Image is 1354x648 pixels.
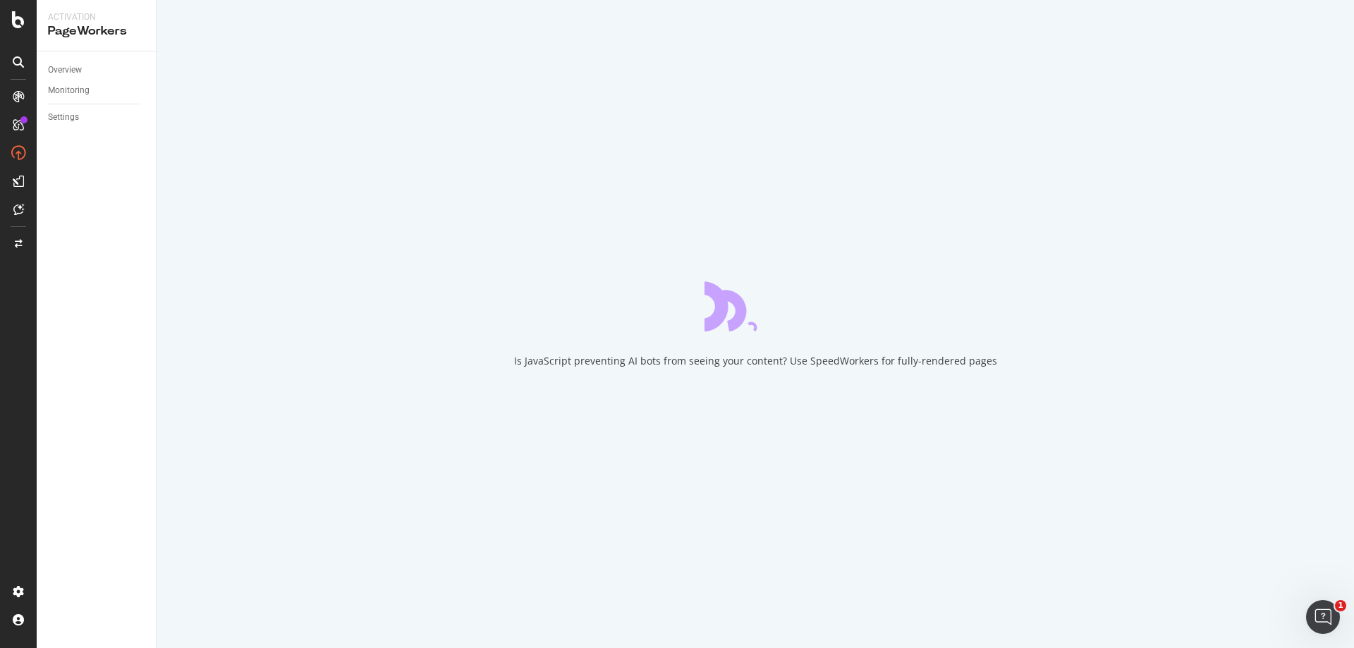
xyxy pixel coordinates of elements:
[1335,600,1346,611] span: 1
[48,83,146,98] a: Monitoring
[48,11,145,23] div: Activation
[48,83,90,98] div: Monitoring
[48,23,145,39] div: PageWorkers
[48,63,82,78] div: Overview
[48,63,146,78] a: Overview
[514,354,997,368] div: Is JavaScript preventing AI bots from seeing your content? Use SpeedWorkers for fully-rendered pages
[48,110,146,125] a: Settings
[1306,600,1340,634] iframe: Intercom live chat
[705,281,806,331] div: animation
[48,110,79,125] div: Settings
